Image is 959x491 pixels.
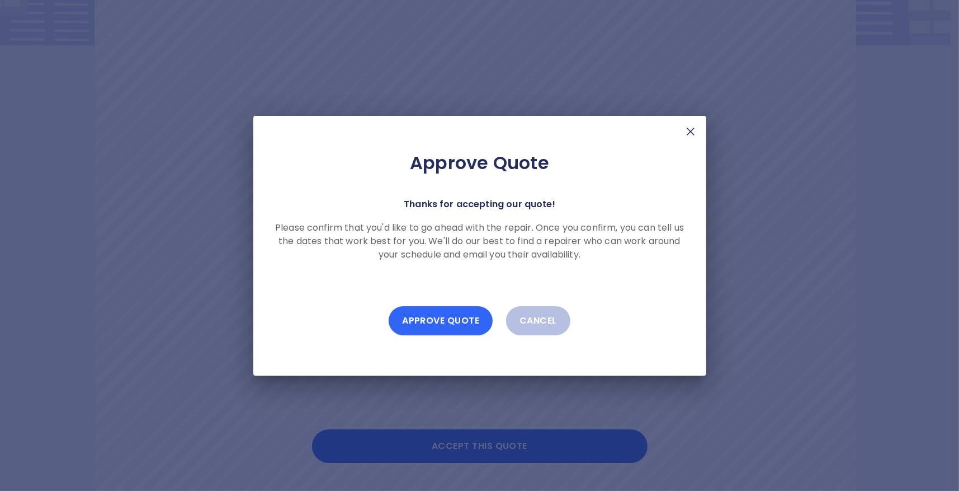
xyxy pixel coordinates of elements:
p: Thanks for accepting our quote! [404,197,555,212]
img: X Mark [684,125,697,138]
h2: Approve Quote [271,152,688,174]
button: Approve Quote [389,306,493,335]
p: Please confirm that you'd like to go ahead with the repair. Once you confirm, you can tell us the... [271,221,688,261]
button: Cancel [506,306,570,335]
